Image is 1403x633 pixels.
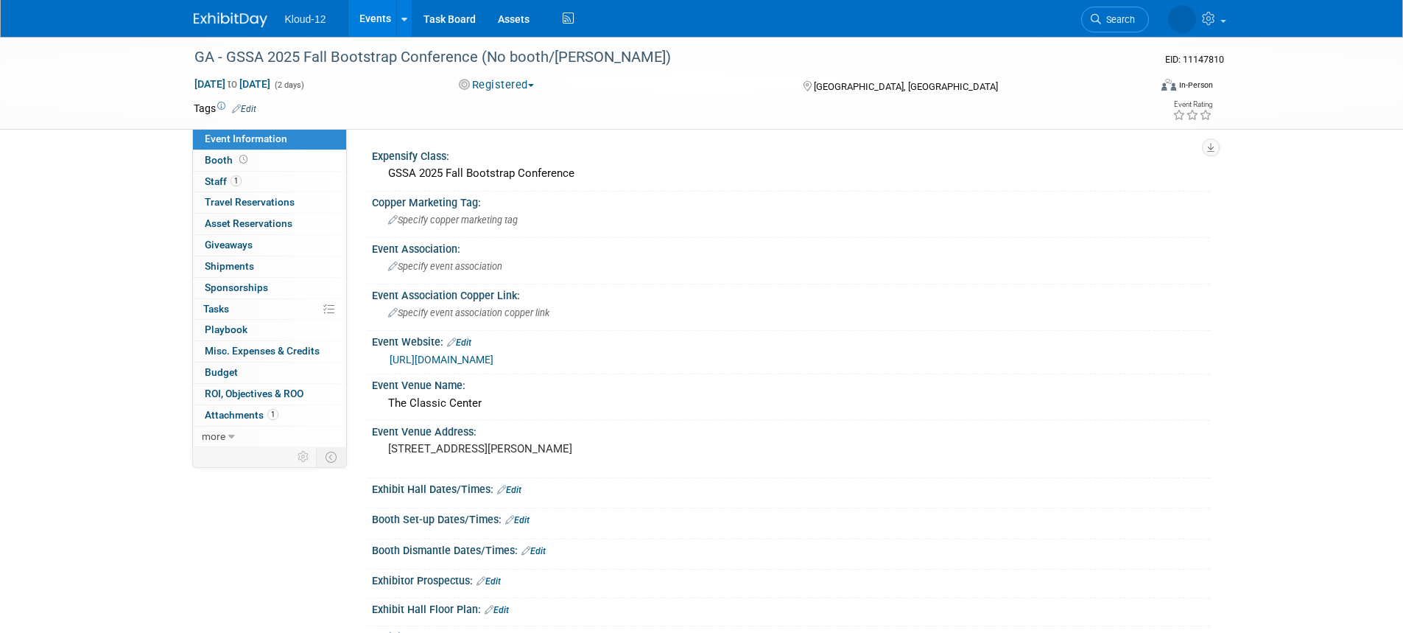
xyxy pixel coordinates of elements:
[1168,5,1196,33] img: Gabriela Bravo-Chigwere
[193,129,346,150] a: Event Information
[372,374,1210,393] div: Event Venue Name:
[388,214,518,225] span: Specify copper marketing tag
[205,366,238,378] span: Budget
[372,539,1210,559] div: Booth Dismantle Dates/Times:
[193,405,346,426] a: Attachments1
[194,13,267,27] img: ExhibitDay
[497,485,521,495] a: Edit
[194,101,256,116] td: Tags
[814,81,998,92] span: [GEOGRAPHIC_DATA], [GEOGRAPHIC_DATA]
[1062,77,1214,99] div: Event Format
[232,104,256,114] a: Edit
[193,320,346,340] a: Playbook
[193,299,346,320] a: Tasks
[291,447,317,466] td: Personalize Event Tab Strip
[193,172,346,192] a: Staff1
[372,145,1210,164] div: Expensify Class:
[1178,80,1213,91] div: In-Person
[205,239,253,251] span: Giveaways
[193,150,346,171] a: Booth
[316,447,346,466] td: Toggle Event Tabs
[372,570,1210,589] div: Exhibitor Prospectus:
[505,515,530,525] a: Edit
[521,546,546,556] a: Edit
[205,388,303,399] span: ROI, Objectives & ROO
[454,77,540,93] button: Registered
[388,261,502,272] span: Specify event association
[193,235,346,256] a: Giveaways
[205,324,247,335] span: Playbook
[1101,14,1135,25] span: Search
[372,331,1210,350] div: Event Website:
[205,154,250,166] span: Booth
[372,284,1210,303] div: Event Association Copper Link:
[193,363,346,383] a: Budget
[203,303,229,315] span: Tasks
[372,421,1210,439] div: Event Venue Address:
[231,175,242,186] span: 1
[194,77,271,91] span: [DATE] [DATE]
[383,392,1199,415] div: The Classic Center
[267,409,278,420] span: 1
[205,409,278,421] span: Attachments
[193,278,346,298] a: Sponsorships
[205,260,254,272] span: Shipments
[372,478,1210,497] div: Exhibit Hall Dates/Times:
[193,192,346,213] a: Travel Reservations
[205,281,268,293] span: Sponsorships
[1165,54,1224,65] span: Event ID: 11147810
[189,44,1127,71] div: GA - GSSA 2025 Fall Bootstrap Conference (No booth/[PERSON_NAME])
[205,345,320,357] span: Misc. Expenses & Credits
[383,162,1199,185] div: GSSA 2025 Fall Bootstrap Conference
[388,442,705,455] pre: [STREET_ADDRESS][PERSON_NAME]
[225,78,239,90] span: to
[1161,79,1176,91] img: Format-Inperson.png
[193,341,346,362] a: Misc. Expenses & Credits
[388,307,549,318] span: Specify event association copper link
[1081,7,1149,32] a: Search
[372,598,1210,618] div: Exhibit Hall Floor Plan:
[390,354,493,366] a: [URL][DOMAIN_NAME]
[372,238,1210,256] div: Event Association:
[477,576,501,587] a: Edit
[205,196,295,208] span: Travel Reservations
[193,214,346,234] a: Asset Reservations
[193,427,346,447] a: more
[273,80,304,90] span: (2 days)
[193,384,346,405] a: ROI, Objectives & ROO
[372,508,1210,528] div: Booth Set-up Dates/Times:
[205,175,242,187] span: Staff
[202,430,225,442] span: more
[193,256,346,277] a: Shipments
[285,13,326,25] span: Kloud-12
[372,192,1210,210] div: Copper Marketing Tag:
[447,338,471,348] a: Edit
[485,605,509,615] a: Edit
[236,154,250,165] span: Booth not reserved yet
[205,133,287,144] span: Event Information
[205,217,292,229] span: Asset Reservations
[1172,101,1212,108] div: Event Rating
